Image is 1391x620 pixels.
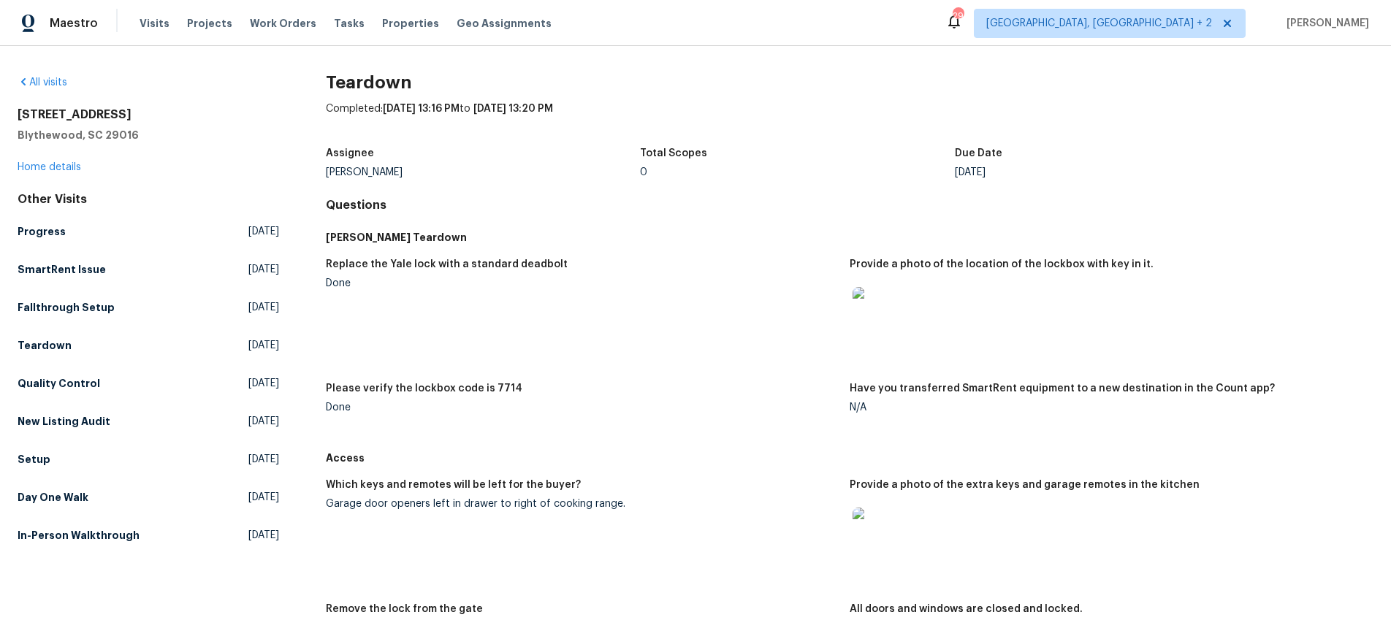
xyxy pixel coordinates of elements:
[18,192,279,207] div: Other Visits
[18,128,279,142] h5: Blythewood, SC 29016
[473,104,553,114] span: [DATE] 13:20 PM
[18,490,88,505] h5: Day One Walk
[18,484,279,510] a: Day One Walk[DATE]
[248,224,279,239] span: [DATE]
[326,75,1373,90] h2: Teardown
[326,604,483,614] h5: Remove the lock from the gate
[326,148,374,158] h5: Assignee
[18,294,279,321] a: Fallthrough Setup[DATE]
[250,16,316,31] span: Work Orders
[457,16,552,31] span: Geo Assignments
[326,278,838,288] div: Done
[248,338,279,353] span: [DATE]
[850,402,1362,413] div: N/A
[326,230,1373,245] h5: [PERSON_NAME] Teardown
[18,77,67,88] a: All visits
[18,338,72,353] h5: Teardown
[18,528,140,543] h5: In-Person Walkthrough
[248,452,279,467] span: [DATE]
[18,256,279,283] a: SmartRent Issue[DATE]
[18,218,279,245] a: Progress[DATE]
[955,148,1002,158] h5: Due Date
[850,383,1275,394] h5: Have you transferred SmartRent equipment to a new destination in the Count app?
[326,383,522,394] h5: Please verify the lockbox code is 7714
[248,528,279,543] span: [DATE]
[248,376,279,391] span: [DATE]
[955,167,1269,177] div: [DATE]
[640,148,707,158] h5: Total Scopes
[383,104,460,114] span: [DATE] 13:16 PM
[1281,16,1369,31] span: [PERSON_NAME]
[248,414,279,429] span: [DATE]
[326,259,568,269] h5: Replace the Yale lock with a standard deadbolt
[850,259,1154,269] h5: Provide a photo of the location of the lockbox with key in it.
[18,262,106,277] h5: SmartRent Issue
[18,224,66,239] h5: Progress
[640,167,954,177] div: 0
[248,262,279,277] span: [DATE]
[326,198,1373,213] h4: Questions
[334,18,365,28] span: Tasks
[18,107,279,122] h2: [STREET_ADDRESS]
[326,402,838,413] div: Done
[18,162,81,172] a: Home details
[187,16,232,31] span: Projects
[18,408,279,435] a: New Listing Audit[DATE]
[326,102,1373,139] div: Completed: to
[326,480,581,490] h5: Which keys and remotes will be left for the buyer?
[18,446,279,472] a: Setup[DATE]
[850,480,1200,490] h5: Provide a photo of the extra keys and garage remotes in the kitchen
[140,16,169,31] span: Visits
[18,300,115,315] h5: Fallthrough Setup
[18,452,50,467] h5: Setup
[18,370,279,397] a: Quality Control[DATE]
[18,376,100,391] h5: Quality Control
[248,490,279,505] span: [DATE]
[326,167,640,177] div: [PERSON_NAME]
[18,522,279,548] a: In-Person Walkthrough[DATE]
[18,332,279,359] a: Teardown[DATE]
[326,451,1373,465] h5: Access
[382,16,439,31] span: Properties
[850,604,1083,614] h5: All doors and windows are closed and locked.
[326,499,838,509] div: Garage door openers left in drawer to right of cooking range.
[18,414,110,429] h5: New Listing Audit
[248,300,279,315] span: [DATE]
[50,16,98,31] span: Maestro
[986,16,1212,31] span: [GEOGRAPHIC_DATA], [GEOGRAPHIC_DATA] + 2
[953,9,963,23] div: 29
